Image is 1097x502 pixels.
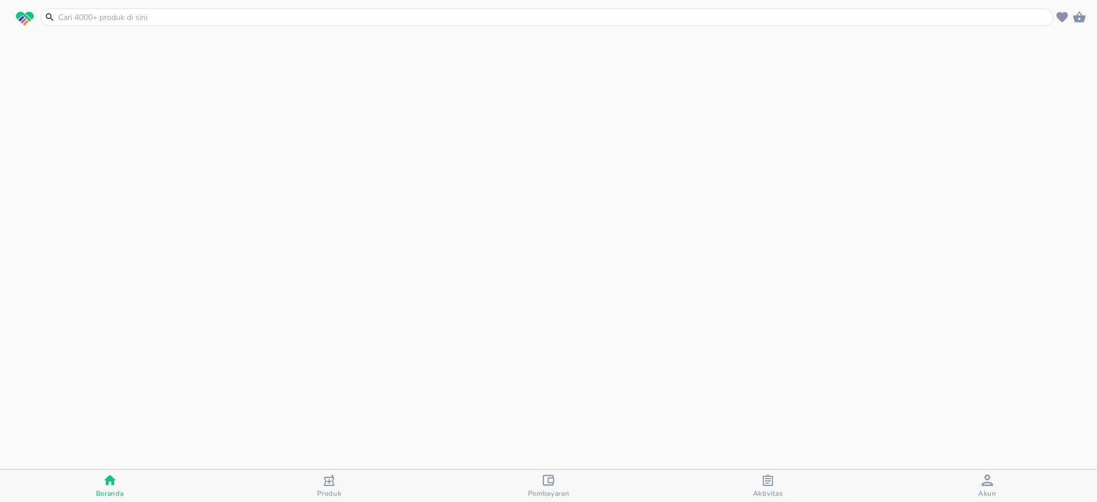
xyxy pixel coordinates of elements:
input: Cari 4000+ produk di sini [57,11,1051,23]
span: Akun [978,489,996,498]
span: Beranda [96,489,124,498]
button: Aktivitas [658,470,878,502]
span: Pembayaran [528,489,570,498]
button: Pembayaran [439,470,658,502]
button: Akun [878,470,1097,502]
span: Produk [317,489,342,498]
img: logo_swiperx_s.bd005f3b.svg [16,11,34,26]
button: Produk [219,470,439,502]
span: Aktivitas [753,489,783,498]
